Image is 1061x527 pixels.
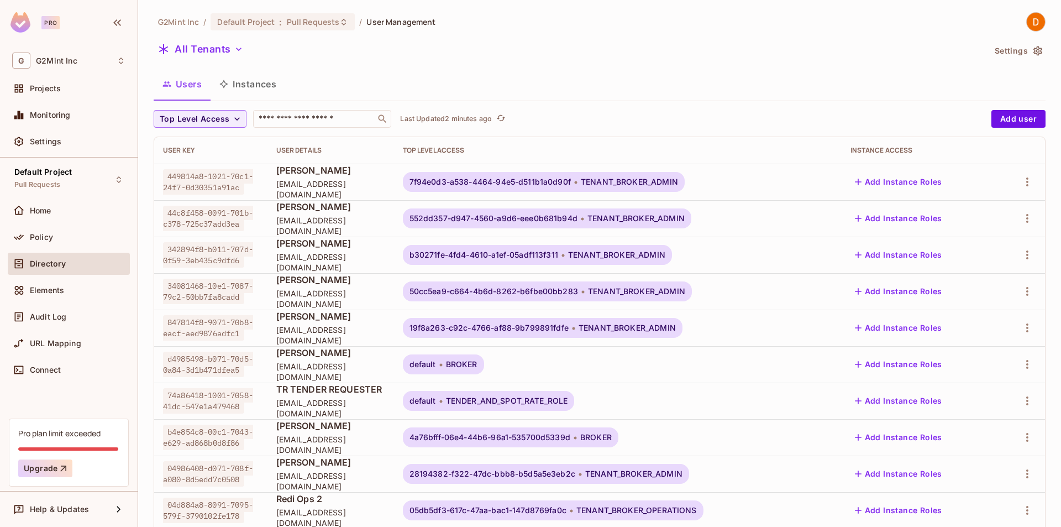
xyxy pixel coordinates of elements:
[163,425,253,450] span: b4e854c8-00c1-7043-e629-ad868b0d8f86
[154,40,248,58] button: All Tenants
[14,168,72,176] span: Default Project
[217,17,275,27] span: Default Project
[850,465,947,483] button: Add Instance Roles
[30,366,61,374] span: Connect
[850,210,947,227] button: Add Instance Roles
[163,242,253,268] span: 342894f8-b011-707d-0f59-3eb435c9dfd6
[850,173,947,191] button: Add Instance Roles
[850,502,947,519] button: Add Instance Roles
[400,114,492,123] p: Last Updated 2 minutes ago
[409,251,558,259] span: b30271fe-4fd4-4610-a1ef-05adf113f311
[581,178,678,186] span: TENANT_BROKER_ADMIN
[276,493,385,505] span: Redi Ops 2
[276,274,385,286] span: [PERSON_NAME]
[30,339,81,348] span: URL Mapping
[279,18,282,27] span: :
[580,433,612,442] span: BROKER
[409,433,570,442] span: 4a76bfff-06e4-44b6-96a1-535700d5339d
[587,214,685,223] span: TENANT_BROKER_ADMIN
[359,17,362,27] li: /
[12,53,30,69] span: G
[14,180,60,189] span: Pull Requests
[850,392,947,410] button: Add Instance Roles
[568,251,665,259] span: TENANT_BROKER_ADMIN
[276,325,385,346] span: [EMAIL_ADDRESS][DOMAIN_NAME]
[30,233,53,242] span: Policy
[154,70,211,98] button: Users
[409,360,436,369] span: default
[276,288,385,309] span: [EMAIL_ADDRESS][DOMAIN_NAME]
[276,164,385,176] span: [PERSON_NAME]
[276,471,385,492] span: [EMAIL_ADDRESS][DOMAIN_NAME]
[409,287,578,296] span: 50cc5ea9-c664-4b6d-8262-b6fbe00bb283
[850,429,947,446] button: Add Instance Roles
[276,215,385,236] span: [EMAIL_ADDRESS][DOMAIN_NAME]
[588,287,685,296] span: TENANT_BROKER_ADMIN
[36,56,77,65] span: Workspace: G2Mint Inc
[990,42,1046,60] button: Settings
[41,16,60,29] div: Pro
[850,319,947,337] button: Add Instance Roles
[154,110,246,128] button: Top Level Access
[579,323,676,332] span: TENANT_BROKER_ADMIN
[276,201,385,213] span: [PERSON_NAME]
[850,246,947,264] button: Add Instance Roles
[163,279,253,304] span: 34081468-10e1-7087-79c2-50bb7fa8cadd
[30,505,89,514] span: Help & Updates
[30,111,71,119] span: Monitoring
[30,286,64,295] span: Elements
[991,110,1046,128] button: Add user
[850,146,988,155] div: Instance Access
[366,17,435,27] span: User Management
[446,396,568,405] span: TENDER_AND_SPOT_RATE_ROLE
[160,112,229,126] span: Top Level Access
[850,356,947,373] button: Add Instance Roles
[276,456,385,468] span: [PERSON_NAME]
[163,388,253,414] span: 74a86418-1001-7058-41dc-547e1a479468
[30,84,61,93] span: Projects
[163,352,253,377] span: d4985498-b071-70d5-0a84-3d1b471dfea5
[409,178,571,186] span: 7f94e0d3-a538-4464-94e5-d511b1a0d90f
[163,146,259,155] div: User Key
[276,310,385,322] span: [PERSON_NAME]
[276,420,385,432] span: [PERSON_NAME]
[163,315,253,341] span: 847814f8-9071-70b8-eacf-aed9876adfc1
[492,112,507,126] span: Click to refresh data
[18,428,101,439] div: Pro plan limit exceeded
[276,361,385,382] span: [EMAIL_ADDRESS][DOMAIN_NAME]
[163,206,253,231] span: 44c8f458-0091-701b-c378-725c37add3ea
[446,360,477,369] span: BROKER
[276,146,385,155] div: User Details
[18,460,72,477] button: Upgrade
[496,113,506,124] span: refresh
[163,498,253,523] span: 04d884a8-8091-7095-579f-3790102fe178
[409,323,569,332] span: 19f8a263-c92c-4766-af88-9b799891fdfe
[409,469,575,478] span: 28194382-f322-47dc-bbb8-b5d5a5e3eb2c
[276,237,385,249] span: [PERSON_NAME]
[276,383,385,395] span: TR TENDER REQUESTER
[409,214,577,223] span: 552dd357-d947-4560-a9d6-eee0b681b94d
[30,137,61,146] span: Settings
[276,179,385,200] span: [EMAIL_ADDRESS][DOMAIN_NAME]
[276,252,385,273] span: [EMAIL_ADDRESS][DOMAIN_NAME]
[409,506,566,515] span: 05db5df3-617c-47aa-bac1-147d8769fa0c
[211,70,285,98] button: Instances
[276,347,385,359] span: [PERSON_NAME]
[409,396,436,405] span: default
[30,259,66,268] span: Directory
[494,112,507,126] button: refresh
[163,169,253,195] span: 449814a8-1021-70c1-24f7-0d30351a91ac
[576,506,697,515] span: TENANT_BROKER_OPERATIONS
[287,17,340,27] span: Pull Requests
[403,146,833,155] div: Top Level Access
[203,17,206,27] li: /
[1027,13,1045,31] img: Dhimitri Jorgji
[850,283,947,300] button: Add Instance Roles
[158,17,199,27] span: the active workspace
[276,434,385,455] span: [EMAIL_ADDRESS][DOMAIN_NAME]
[585,469,682,478] span: TENANT_BROKER_ADMIN
[10,12,30,33] img: SReyMgAAAABJRU5ErkJggg==
[30,206,51,215] span: Home
[163,461,253,487] span: 04986408-d071-708f-a080-8d5edd7c0508
[276,398,385,419] span: [EMAIL_ADDRESS][DOMAIN_NAME]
